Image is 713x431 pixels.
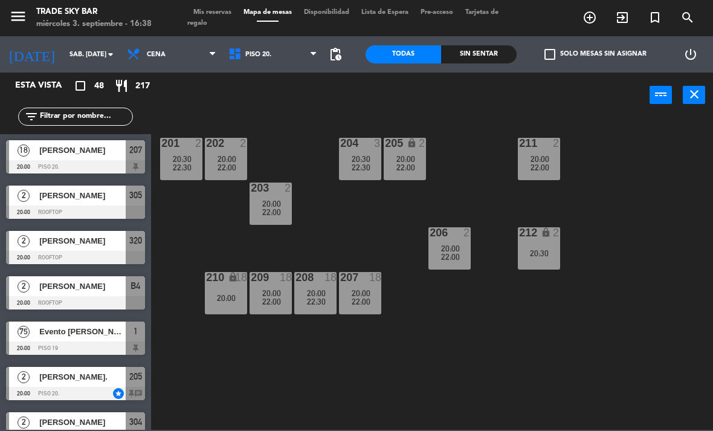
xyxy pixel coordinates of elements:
span: Disponibilidad [298,9,355,16]
span: 22:00 [441,252,460,262]
div: 2 [195,138,202,149]
span: 22:00 [262,297,281,306]
div: 2 [240,138,247,149]
i: filter_list [24,109,39,124]
span: 2 [18,235,30,247]
div: 207 [340,272,341,283]
span: 22:30 [307,297,326,306]
span: 20:30 [352,154,370,164]
div: 202 [206,138,207,149]
i: menu [9,7,27,25]
div: 18 [235,272,247,283]
div: 2 [553,227,560,238]
div: 208 [295,272,296,283]
span: 20:00 [396,154,415,164]
div: Esta vista [6,79,87,93]
span: 2 [18,371,30,383]
span: 18 [18,144,30,157]
span: 20:00 [307,288,326,298]
span: 2 [18,280,30,293]
span: 2 [18,190,30,202]
span: PISO 20. [245,51,271,59]
button: power_input [650,86,672,104]
span: [PERSON_NAME] [39,416,126,429]
i: exit_to_app [615,10,630,25]
span: 75 [18,326,30,338]
span: [PERSON_NAME] [39,280,126,293]
i: lock [228,272,238,282]
span: BUSCAR [671,7,704,28]
div: 2 [553,138,560,149]
span: 22:00 [262,207,281,217]
span: 22:00 [352,297,370,306]
div: 210 [206,272,207,283]
i: power_input [654,87,668,102]
span: 22:30 [173,163,192,172]
span: 205 [129,369,142,384]
span: 22:00 [218,163,236,172]
div: 2 [463,227,471,238]
span: 1 [134,324,138,339]
div: 18 [369,272,381,283]
span: 22:30 [352,163,370,172]
i: arrow_drop_down [103,47,118,62]
span: 2 [18,416,30,429]
label: Solo mesas sin asignar [544,49,647,60]
span: [PERSON_NAME] [39,189,126,202]
button: close [683,86,705,104]
span: 320 [129,233,142,248]
span: Pre-acceso [415,9,459,16]
span: 22:00 [531,163,549,172]
span: Reserva especial [639,7,671,28]
span: check_box_outline_blank [544,49,555,60]
span: Mapa de mesas [237,9,298,16]
span: pending_actions [328,47,343,62]
div: 18 [280,272,292,283]
span: [PERSON_NAME] [39,144,126,157]
span: 304 [129,415,142,429]
div: 204 [340,138,341,149]
div: 20:30 [518,249,560,258]
i: add_circle_outline [582,10,597,25]
span: 217 [135,79,150,93]
span: WALK IN [606,7,639,28]
span: 22:00 [396,163,415,172]
i: power_settings_new [683,47,698,62]
div: 2 [285,183,292,193]
span: 20:00 [352,288,370,298]
div: Trade Sky Bar [36,6,152,18]
span: 20:00 [218,154,236,164]
div: 2 [419,138,426,149]
span: Cena [147,51,166,59]
i: crop_square [73,79,88,93]
div: 18 [324,272,337,283]
span: Lista de Espera [355,9,415,16]
i: close [687,87,702,102]
span: B4 [131,279,140,293]
span: 20:30 [173,154,192,164]
span: 20:00 [441,244,460,253]
span: Evento [PERSON_NAME] [39,325,126,338]
span: 20:00 [531,154,549,164]
span: [PERSON_NAME] [39,235,126,247]
span: 207 [129,143,142,157]
div: 201 [161,138,162,149]
input: Filtrar por nombre... [39,110,132,123]
div: 3 [374,138,381,149]
div: 20:00 [205,294,247,302]
div: 206 [430,227,430,238]
span: Mis reservas [187,9,237,16]
span: 48 [94,79,104,93]
i: restaurant [114,79,129,93]
span: 20:00 [262,288,281,298]
i: lock [407,138,417,148]
button: menu [9,7,27,30]
span: 20:00 [262,199,281,209]
div: miércoles 3. septiembre - 16:38 [36,18,152,30]
div: Sin sentar [441,45,517,63]
span: RESERVAR MESA [573,7,606,28]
